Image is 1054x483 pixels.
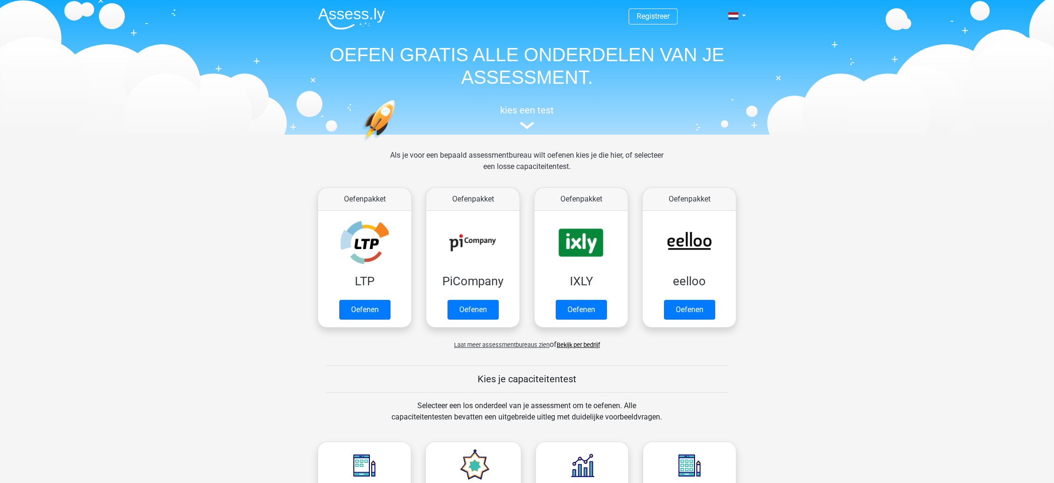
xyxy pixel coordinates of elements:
[311,43,743,89] h1: OEFEN GRATIS ALLE ONDERDELEN VAN JE ASSESSMENT.
[326,373,728,385] h5: Kies je capaciteitentest
[454,341,550,348] span: Laat meer assessmentbureaus zien
[447,300,499,320] a: Oefenen
[637,12,670,21] a: Registreer
[556,300,607,320] a: Oefenen
[362,100,431,185] img: oefenen
[311,105,743,129] a: kies een test
[311,105,743,116] h5: kies een test
[339,300,391,320] a: Oefenen
[311,331,743,350] div: of
[383,400,671,434] div: Selecteer een los onderdeel van je assessment om te oefenen. Alle capaciteitentesten bevatten een...
[557,341,600,348] a: Bekijk per bedrijf
[520,122,534,129] img: assessment
[664,300,715,320] a: Oefenen
[318,8,385,30] img: Assessly
[383,150,671,184] div: Als je voor een bepaald assessmentbureau wilt oefenen kies je die hier, of selecteer een losse ca...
